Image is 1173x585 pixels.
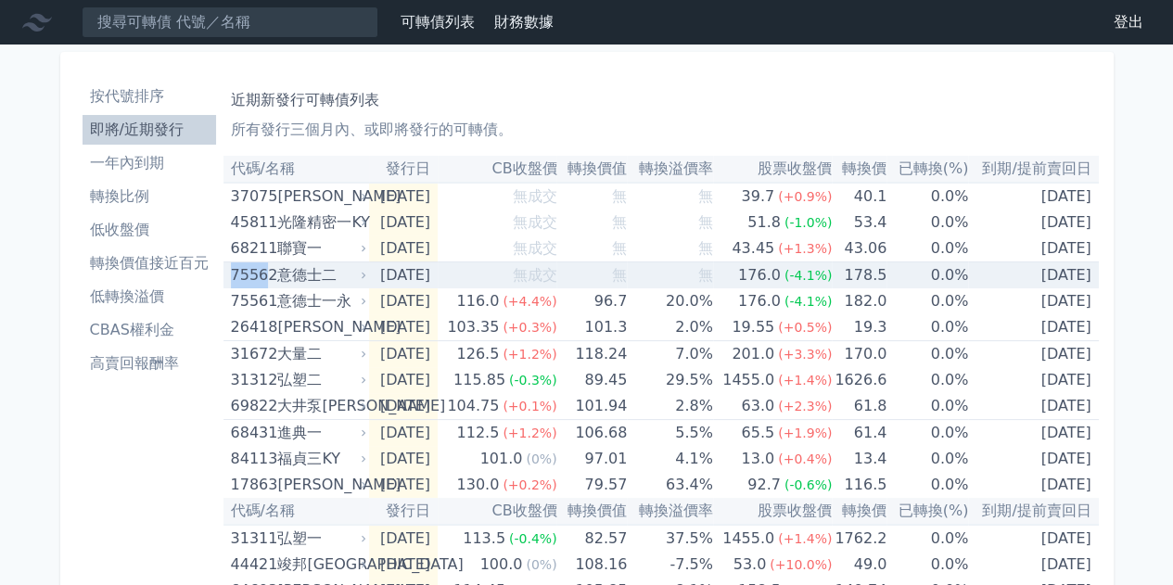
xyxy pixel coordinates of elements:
td: 49.0 [832,552,886,578]
td: 0.0% [886,235,968,262]
div: 113.5 [459,526,509,552]
span: (+1.4%) [778,531,832,546]
td: 97.01 [556,446,627,472]
div: 17863 [231,472,274,498]
span: (-0.6%) [784,477,833,492]
div: 101.0 [477,446,527,472]
div: 115.85 [450,367,509,393]
a: 按代號排序 [83,82,216,111]
div: 13.0 [737,446,778,472]
td: 0.0% [886,367,968,393]
td: [DATE] [369,288,438,314]
h1: 近期新發行可轉債列表 [231,89,1091,111]
div: 92.7 [744,472,784,498]
span: (+2.3%) [778,399,832,413]
span: (-4.1%) [784,294,833,309]
td: 108.16 [556,552,627,578]
span: (-4.1%) [784,268,833,283]
td: 0.0% [886,341,968,368]
input: 搜尋可轉債 代號／名稱 [82,6,378,38]
td: 43.06 [832,235,886,262]
th: 轉換溢價率 [627,498,713,525]
div: [PERSON_NAME] [277,184,363,210]
div: 103.35 [443,314,503,340]
li: 高賣回報酬率 [83,352,216,375]
td: [DATE] [369,525,438,552]
td: 19.3 [832,314,886,341]
td: 0.0% [886,314,968,341]
th: 轉換價 [832,498,886,525]
td: 0.0% [886,393,968,420]
span: (0%) [526,451,556,466]
span: (+1.3%) [778,241,832,256]
span: 無 [612,266,627,284]
li: 轉換比例 [83,185,216,208]
div: 1455.0 [719,367,778,393]
span: (+0.5%) [778,320,832,335]
td: [DATE] [369,420,438,447]
div: 116.0 [453,288,503,314]
div: 39.7 [737,184,778,210]
li: CBAS權利金 [83,319,216,341]
div: 31312 [231,367,274,393]
td: [DATE] [968,314,1098,341]
span: (+3.3%) [778,347,832,362]
td: 2.0% [627,314,713,341]
div: 聯寶一 [277,235,363,261]
a: CBAS權利金 [83,315,216,345]
td: [DATE] [968,262,1098,289]
th: 已轉換(%) [886,498,968,525]
div: 68431 [231,420,274,446]
th: 發行日 [369,498,438,525]
td: 0.0% [886,446,968,472]
td: 0.0% [886,525,968,552]
span: 無成交 [512,239,556,257]
span: 無 [698,239,713,257]
div: 75562 [231,262,274,288]
div: 竣邦[GEOGRAPHIC_DATA] [277,552,363,578]
td: 0.0% [886,420,968,447]
span: 無 [698,213,713,231]
td: [DATE] [369,367,438,393]
td: 40.1 [832,183,886,210]
td: [DATE] [369,446,438,472]
span: (0%) [526,557,556,572]
th: 到期/提前賣回日 [968,498,1098,525]
div: 19.55 [728,314,778,340]
div: 68211 [231,235,274,261]
td: [DATE] [968,367,1098,393]
td: [DATE] [369,314,438,341]
div: 意德士二 [277,262,363,288]
div: 43.45 [728,235,778,261]
td: 182.0 [832,288,886,314]
span: 無 [612,213,627,231]
td: 89.45 [556,367,627,393]
div: 104.75 [443,393,503,419]
span: (+1.2%) [503,426,556,440]
div: 176.0 [734,288,784,314]
td: 0.0% [886,552,968,578]
span: (+0.4%) [778,451,832,466]
td: [DATE] [968,183,1098,210]
a: 登出 [1099,7,1158,37]
td: 37.5% [627,525,713,552]
td: [DATE] [369,472,438,498]
div: 意德士一永 [277,288,363,314]
a: 低收盤價 [83,215,216,245]
td: 13.4 [832,446,886,472]
span: (+1.4%) [778,373,832,388]
a: 轉換比例 [83,182,216,211]
span: (-0.4%) [509,531,557,546]
div: 45811 [231,210,274,235]
span: 無成交 [512,213,556,231]
td: [DATE] [968,420,1098,447]
div: 1455.0 [719,526,778,552]
td: 1626.6 [832,367,886,393]
td: [DATE] [968,446,1098,472]
td: 101.94 [556,393,627,420]
span: 無 [612,187,627,205]
a: 可轉債列表 [401,13,475,31]
a: 高賣回報酬率 [83,349,216,378]
td: [DATE] [369,393,438,420]
td: [DATE] [968,525,1098,552]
